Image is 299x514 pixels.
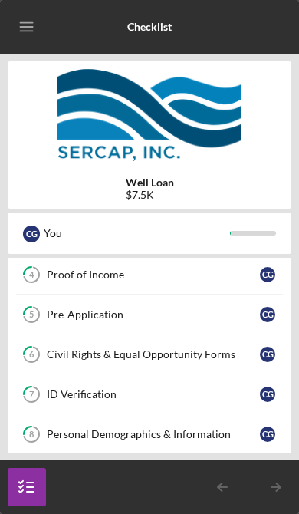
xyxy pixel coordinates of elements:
a: 6Civil Rights & Equal Opportunity FormsCG [15,334,284,374]
div: You [44,220,230,246]
div: C G [260,427,275,442]
div: Pre-Application [47,308,260,321]
div: C G [260,307,275,322]
a: 8Personal Demographics & InformationCG [15,414,284,454]
tspan: 4 [29,270,34,280]
div: C G [260,387,275,402]
a: 7ID VerificationCG [15,374,284,414]
div: C G [260,267,275,282]
div: C G [23,226,40,242]
tspan: 5 [29,310,34,320]
div: Proof of Income [47,269,260,281]
div: Personal Demographics & Information [47,428,260,440]
div: C G [260,347,275,362]
tspan: 6 [29,350,34,360]
a: 4Proof of IncomeCG [15,255,284,295]
a: 5Pre-ApplicationCG [15,295,284,334]
b: Checklist [127,21,172,33]
div: Civil Rights & Equal Opportunity Forms [47,348,260,361]
b: Well Loan [126,176,174,189]
tspan: 8 [29,430,34,440]
img: Product logo [8,69,291,161]
tspan: 7 [29,390,34,400]
div: $7.5K [126,189,174,201]
div: ID Verification [47,388,260,400]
